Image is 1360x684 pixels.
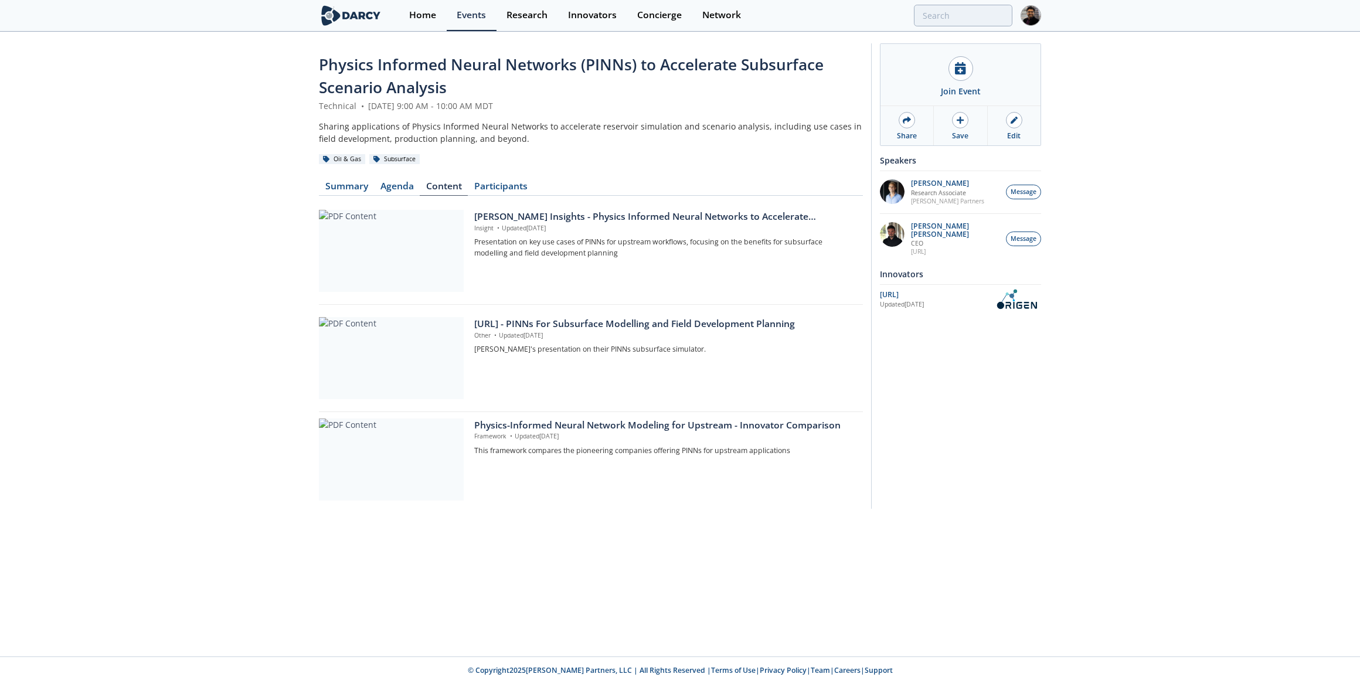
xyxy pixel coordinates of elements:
p: [PERSON_NAME] Partners [911,197,984,205]
div: [PERSON_NAME] Insights - Physics Informed Neural Networks to Accelerate Subsurface Scenario Analysis [474,210,855,224]
p: This framework compares the pioneering companies offering PINNs for upstream applications [474,445,855,456]
a: [URL] Updated[DATE] OriGen.AI [880,289,1041,309]
span: • [508,432,515,440]
a: Support [865,665,893,675]
a: Terms of Use [711,665,756,675]
a: Team [811,665,830,675]
img: 1EXUV5ipS3aUf9wnAL7U [880,179,905,204]
input: Advanced Search [914,5,1012,26]
img: Profile [1021,5,1041,26]
p: [PERSON_NAME] [911,179,984,188]
a: Agenda [374,182,420,196]
div: Innovators [880,264,1041,284]
a: Participants [468,182,533,196]
div: Oil & Gas [319,154,365,165]
div: Save [952,131,968,141]
a: Content [420,182,468,196]
p: [URL] [911,247,1000,256]
p: Presentation on key use cases of PINNs for upstream workflows, focusing on the benefits for subsu... [474,237,855,258]
div: Technical [DATE] 9:00 AM - 10:00 AM MDT [319,100,863,112]
a: Summary [319,182,374,196]
p: Research Associate [911,189,984,197]
div: Network [702,11,741,20]
img: logo-wide.svg [319,5,383,26]
p: Framework Updated [DATE] [474,432,855,441]
p: Insight Updated [DATE] [474,224,855,233]
div: Updated [DATE] [880,300,992,309]
div: Subsurface [369,154,420,165]
span: • [359,100,366,111]
a: PDF Content [URL] - PINNs For Subsurface Modelling and Field Development Planning Other •Updated[... [319,317,863,399]
p: © Copyright 2025 [PERSON_NAME] Partners, LLC | All Rights Reserved | | | | | [246,665,1114,676]
button: Message [1006,232,1041,246]
p: Other Updated [DATE] [474,331,855,341]
iframe: chat widget [1311,637,1348,672]
span: Physics Informed Neural Networks (PINNs) to Accelerate Subsurface Scenario Analysis [319,54,824,98]
p: [PERSON_NAME]'s presentation on their PINNs subsurface simulator. [474,344,855,355]
span: Message [1011,234,1036,244]
img: 20112e9a-1f67-404a-878c-a26f1c79f5da [880,222,905,247]
div: [URL] [880,290,992,300]
div: Speakers [880,150,1041,171]
div: Share [897,131,917,141]
a: PDF Content Physics-Informed Neural Network Modeling for Upstream - Innovator Comparison Framewor... [319,418,863,501]
div: Concierge [637,11,682,20]
a: PDF Content [PERSON_NAME] Insights - Physics Informed Neural Networks to Accelerate Subsurface Sc... [319,210,863,292]
div: [URL] - PINNs For Subsurface Modelling and Field Development Planning [474,317,855,331]
p: CEO [911,239,1000,247]
span: Message [1011,188,1036,197]
img: OriGen.AI [992,289,1041,309]
div: Sharing applications of Physics Informed Neural Networks to accelerate reservoir simulation and s... [319,120,863,145]
a: Careers [834,665,861,675]
a: Privacy Policy [760,665,807,675]
span: • [495,224,502,232]
div: Innovators [568,11,617,20]
button: Message [1006,185,1041,199]
p: [PERSON_NAME] [PERSON_NAME] [911,222,1000,239]
a: Edit [988,106,1041,145]
div: Research [506,11,548,20]
div: Edit [1007,131,1021,141]
div: Join Event [941,85,981,97]
div: Events [457,11,486,20]
div: Physics-Informed Neural Network Modeling for Upstream - Innovator Comparison [474,418,855,433]
span: • [492,331,499,339]
div: Home [409,11,436,20]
